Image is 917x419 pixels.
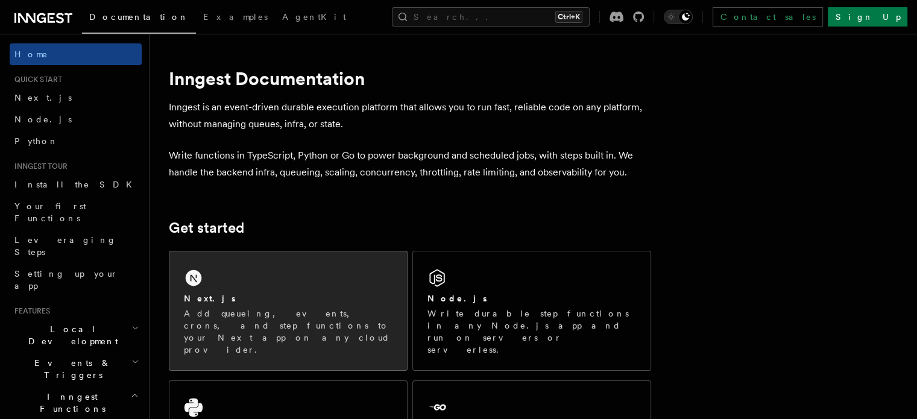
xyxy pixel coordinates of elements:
[82,4,196,34] a: Documentation
[10,195,142,229] a: Your first Functions
[14,115,72,124] span: Node.js
[10,130,142,152] a: Python
[14,48,48,60] span: Home
[10,109,142,130] a: Node.js
[10,323,131,347] span: Local Development
[10,306,50,316] span: Features
[196,4,275,33] a: Examples
[169,251,408,371] a: Next.jsAdd queueing, events, crons, and step functions to your Next app on any cloud provider.
[10,229,142,263] a: Leveraging Steps
[10,352,142,386] button: Events & Triggers
[392,7,590,27] button: Search...Ctrl+K
[14,269,118,291] span: Setting up your app
[169,99,651,133] p: Inngest is an event-driven durable execution platform that allows you to run fast, reliable code ...
[10,162,68,171] span: Inngest tour
[427,292,487,304] h2: Node.js
[275,4,353,33] a: AgentKit
[184,307,392,356] p: Add queueing, events, crons, and step functions to your Next app on any cloud provider.
[14,201,86,223] span: Your first Functions
[555,11,582,23] kbd: Ctrl+K
[10,318,142,352] button: Local Development
[10,174,142,195] a: Install the SDK
[14,235,116,257] span: Leveraging Steps
[10,43,142,65] a: Home
[169,68,651,89] h1: Inngest Documentation
[427,307,636,356] p: Write durable step functions in any Node.js app and run on servers or serverless.
[169,147,651,181] p: Write functions in TypeScript, Python or Go to power background and scheduled jobs, with steps bu...
[14,136,58,146] span: Python
[169,219,244,236] a: Get started
[203,12,268,22] span: Examples
[10,75,62,84] span: Quick start
[828,7,907,27] a: Sign Up
[10,357,131,381] span: Events & Triggers
[184,292,236,304] h2: Next.js
[282,12,346,22] span: AgentKit
[664,10,693,24] button: Toggle dark mode
[713,7,823,27] a: Contact sales
[10,87,142,109] a: Next.js
[14,180,139,189] span: Install the SDK
[10,391,130,415] span: Inngest Functions
[412,251,651,371] a: Node.jsWrite durable step functions in any Node.js app and run on servers or serverless.
[89,12,189,22] span: Documentation
[14,93,72,102] span: Next.js
[10,263,142,297] a: Setting up your app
